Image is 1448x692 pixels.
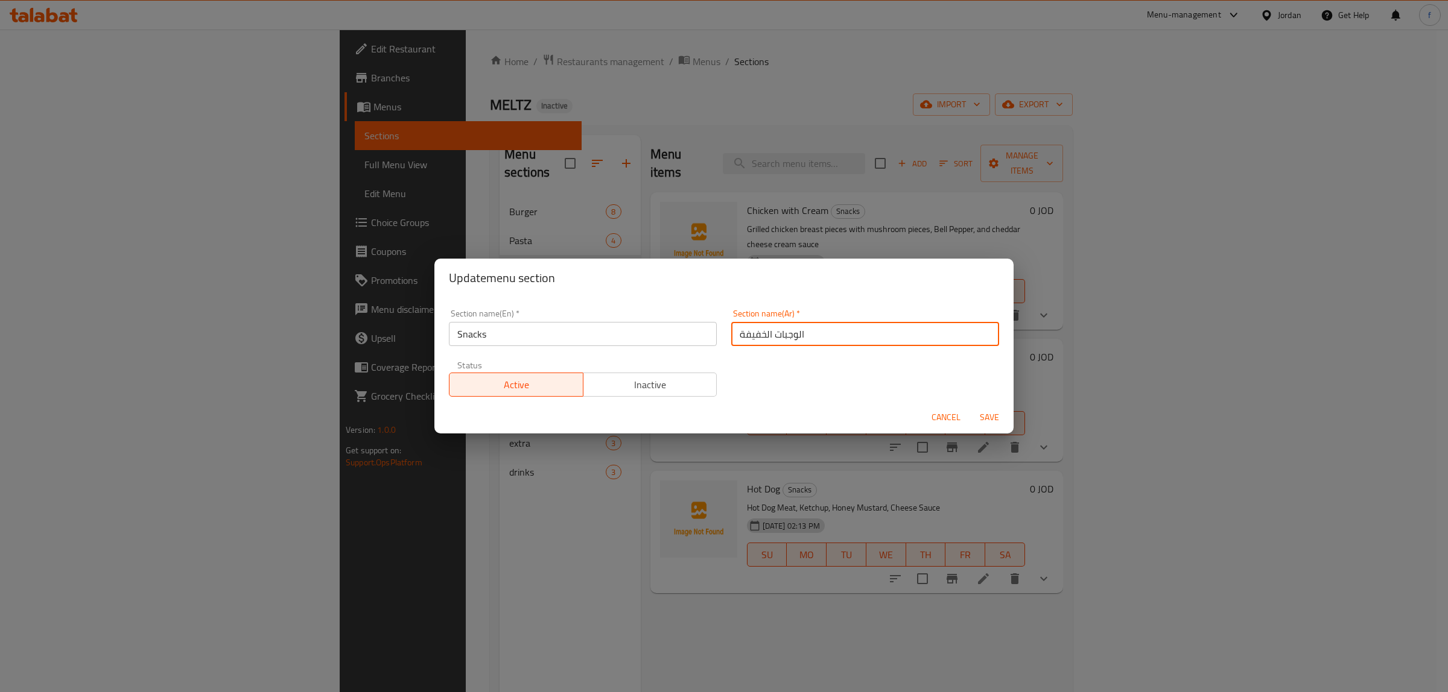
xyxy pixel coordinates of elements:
[975,410,1004,425] span: Save
[583,373,717,397] button: Inactive
[970,406,1009,429] button: Save
[454,376,579,394] span: Active
[449,268,999,288] h2: Update menu section
[449,322,717,346] input: Please enter section name(en)
[449,373,583,397] button: Active
[932,410,961,425] span: Cancel
[588,376,713,394] span: Inactive
[927,406,965,429] button: Cancel
[731,322,999,346] input: Please enter section name(ar)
